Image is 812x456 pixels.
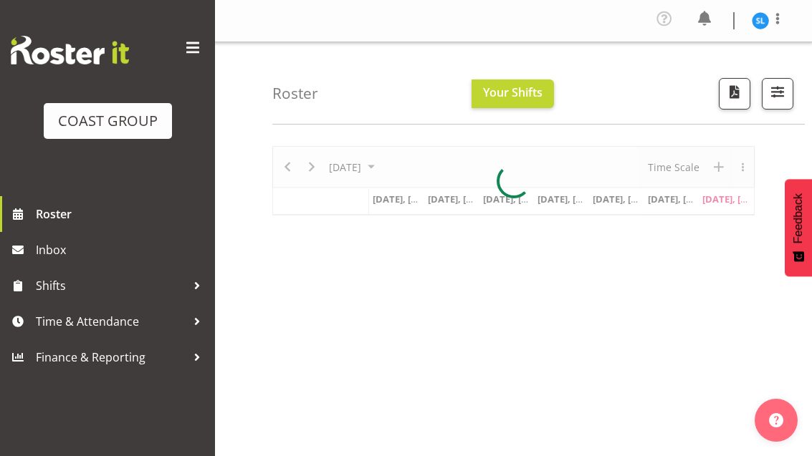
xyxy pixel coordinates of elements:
[36,346,186,368] span: Finance & Reporting
[36,239,208,261] span: Inbox
[762,78,793,110] button: Filter Shifts
[752,12,769,29] img: sittipan-leela-araysakul11865.jpg
[272,85,318,102] h4: Roster
[58,110,158,132] div: COAST GROUP
[11,36,129,64] img: Rosterit website logo
[769,413,783,427] img: help-xxl-2.png
[36,275,186,296] span: Shifts
[36,203,208,225] span: Roster
[36,311,186,332] span: Time & Attendance
[472,79,554,108] button: Your Shifts
[719,78,750,110] button: Download a PDF of the roster according to the set date range.
[483,84,543,100] span: Your Shifts
[785,179,812,276] button: Feedback - Show survey
[792,193,805,243] span: Feedback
